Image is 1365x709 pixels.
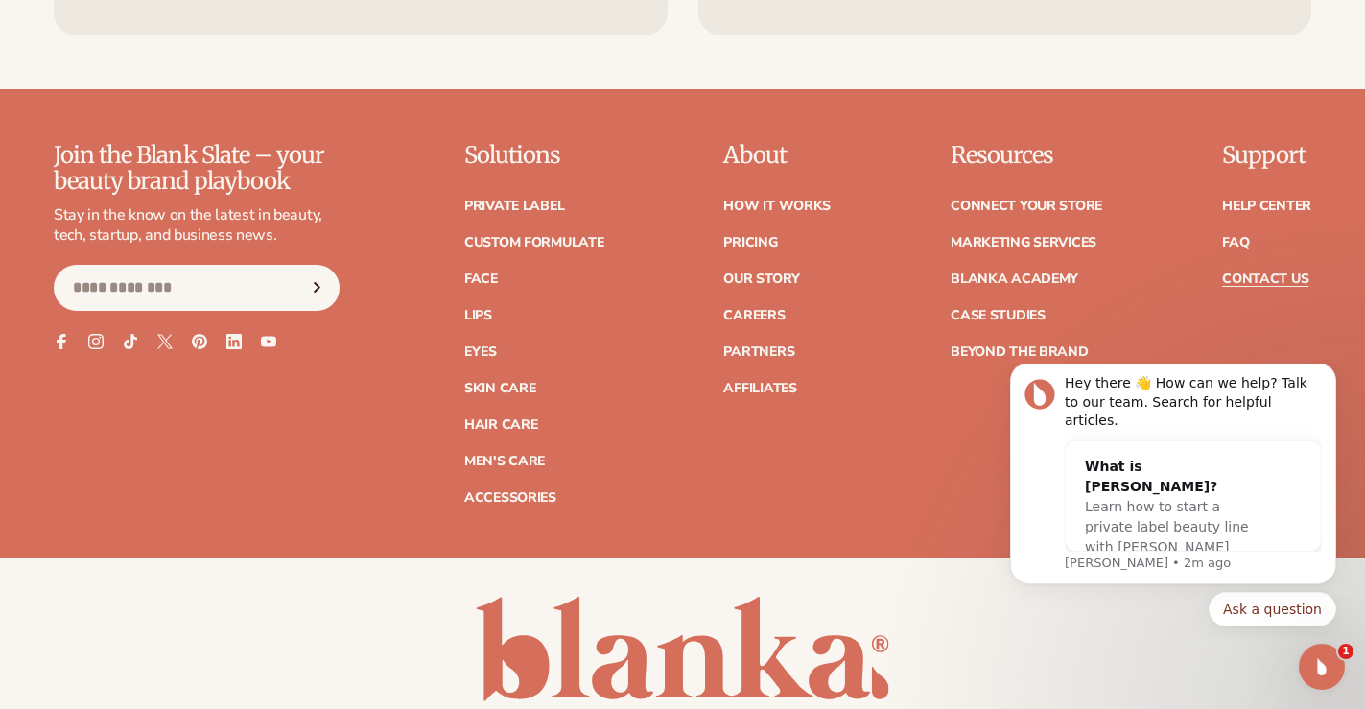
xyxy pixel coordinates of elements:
[981,364,1365,638] iframe: Intercom notifications message
[104,135,268,191] span: Learn how to start a private label beauty line with [PERSON_NAME]
[464,345,497,359] a: Eyes
[1222,236,1249,249] a: FAQ
[1222,143,1311,168] p: Support
[83,191,341,208] p: Message from Lee, sent 2m ago
[723,200,831,213] a: How It Works
[723,236,777,249] a: Pricing
[464,236,604,249] a: Custom formulate
[84,78,301,209] div: What is [PERSON_NAME]?Learn how to start a private label beauty line with [PERSON_NAME]
[951,143,1102,168] p: Resources
[83,11,341,67] div: Hey there 👋 How can we help? Talk to our team. Search for helpful articles.
[723,382,796,395] a: Affiliates
[104,93,282,133] div: What is [PERSON_NAME]?
[951,272,1078,286] a: Blanka Academy
[723,272,799,286] a: Our Story
[83,11,341,188] div: Message content
[464,382,535,395] a: Skin Care
[1299,644,1345,690] iframe: Intercom live chat
[54,143,340,194] p: Join the Blank Slate – your beauty brand playbook
[951,236,1096,249] a: Marketing services
[464,309,492,322] a: Lips
[464,418,537,432] a: Hair Care
[464,491,556,505] a: Accessories
[1222,200,1311,213] a: Help Center
[464,455,545,468] a: Men's Care
[43,15,74,46] img: Profile image for Lee
[1222,272,1308,286] a: Contact Us
[723,309,785,322] a: Careers
[723,143,831,168] p: About
[464,143,604,168] p: Solutions
[464,272,498,286] a: Face
[1338,644,1353,659] span: 1
[723,345,794,359] a: Partners
[951,345,1089,359] a: Beyond the brand
[464,200,564,213] a: Private label
[951,200,1102,213] a: Connect your store
[296,265,339,311] button: Subscribe
[29,228,355,263] div: Quick reply options
[227,228,355,263] button: Quick reply: Ask a question
[951,309,1046,322] a: Case Studies
[54,205,340,246] p: Stay in the know on the latest in beauty, tech, startup, and business news.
